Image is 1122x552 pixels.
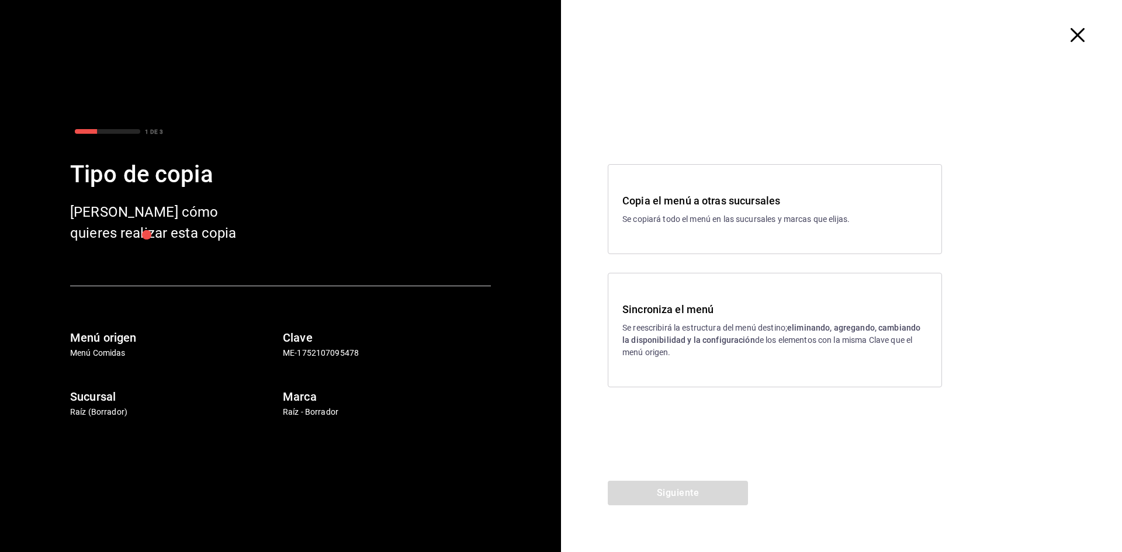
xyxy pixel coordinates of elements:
[622,323,920,345] strong: eliminando, agregando, cambiando la disponibilidad y la configuración
[622,193,927,209] h3: Copia el menú a otras sucursales
[70,387,278,406] h6: Sucursal
[70,406,278,418] p: Raíz (Borrador)
[622,322,927,359] p: Se reescribirá la estructura del menú destino; de los elementos con la misma Clave que el menú or...
[622,213,927,225] p: Se copiará todo el menú en las sucursales y marcas que elijas.
[283,387,491,406] h6: Marca
[70,328,278,347] h6: Menú origen
[283,328,491,347] h6: Clave
[283,406,491,418] p: Raíz - Borrador
[145,127,163,136] div: 1 DE 3
[70,347,278,359] p: Menú Comidas
[283,347,491,359] p: ME-1752107095478
[622,301,927,317] h3: Sincroniza el menú
[70,157,491,192] div: Tipo de copia
[70,202,257,244] div: [PERSON_NAME] cómo quieres realizar esta copia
